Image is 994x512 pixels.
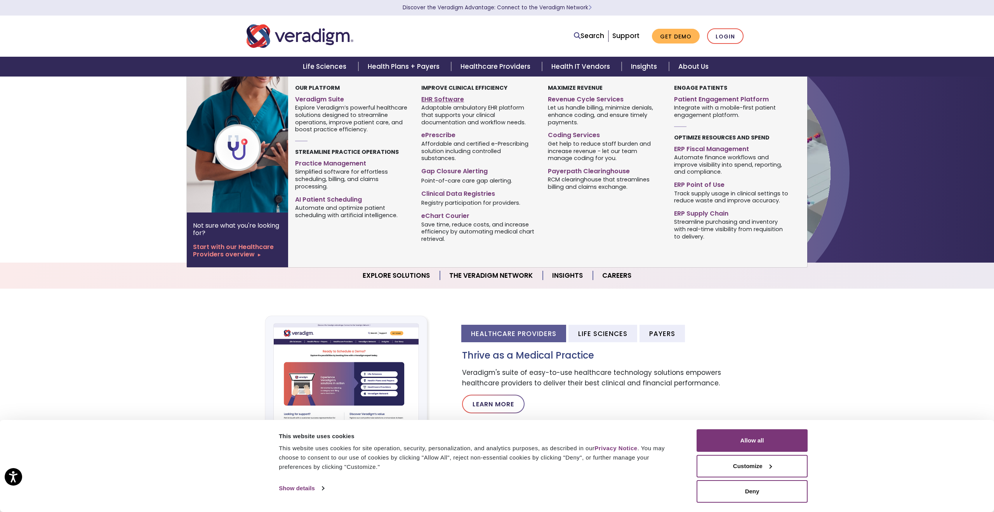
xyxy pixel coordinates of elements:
[548,104,662,126] span: Let us handle billing, minimize denials, enhance coding, and ensure timely payments.
[279,432,679,441] div: This website uses cookies
[295,148,399,156] strong: Streamline Practice Operations
[674,142,789,153] a: ERP Fiscal Management
[674,92,789,104] a: Patient Engagement Platform
[697,480,808,503] button: Deny
[353,266,440,286] a: Explore Solutions
[669,57,718,77] a: About Us
[674,104,789,119] span: Integrate with a mobile-first patient engagement platform.
[697,429,808,452] button: Allow all
[707,28,744,44] a: Login
[421,104,536,126] span: Adaptable ambulatory EHR platform that supports your clinical documentation and workflow needs.
[639,325,685,342] li: Payers
[279,482,324,494] a: Show details
[574,31,604,41] a: Search
[421,139,536,162] span: Affordable and certified e-Prescribing solution including controlled substances.
[247,23,353,49] img: Veradigm logo
[622,57,669,77] a: Insights
[674,134,770,141] strong: Optimize Resources and Spend
[295,157,410,168] a: Practice Management
[421,84,507,92] strong: Improve Clinical Efficiency
[568,325,637,342] li: Life Sciences
[358,57,451,77] a: Health Plans + Payers
[594,445,637,451] a: Privacy Notice
[421,199,520,207] span: Registry participation for providers.
[674,153,789,176] span: Automate finance workflows and improve visibility into spend, reporting, and compliance.
[187,77,312,212] img: Healthcare Provider
[548,139,662,162] span: Get help to reduce staff burden and increase revenue - let our team manage coding for you.
[279,444,679,472] div: This website uses cookies for site operation, security, personalization, and analytics purposes, ...
[295,204,410,219] span: Automate and optimize patient scheduling with artificial intelligence.
[542,57,622,77] a: Health IT Vendors
[674,84,727,92] strong: Engage Patients
[440,266,543,286] a: The Veradigm Network
[403,4,592,11] a: Discover the Veradigm Advantage: Connect to the Veradigm NetworkLearn More
[652,29,700,44] a: Get Demo
[295,168,410,190] span: Simplified software for effortless scheduling, billing, and claims processing.
[548,164,662,176] a: Payerpath Clearinghouse
[193,243,282,258] a: Start with our Healthcare Providers overview
[593,266,641,286] a: Careers
[193,222,282,237] p: Not sure what you're looking for?
[697,455,808,477] button: Customize
[421,187,536,198] a: Clinical Data Registries
[548,128,662,139] a: Coding Services
[461,325,566,342] li: Healthcare Providers
[612,31,639,40] a: Support
[294,57,358,77] a: Life Sciences
[295,104,410,133] span: Explore Veradigm’s powerful healthcare solutions designed to streamline operations, improve patie...
[588,4,592,11] span: Learn More
[674,178,789,189] a: ERP Point of Use
[674,189,789,204] span: Track supply usage in clinical settings to reduce waste and improve accuracy.
[421,209,536,220] a: eChart Courier
[548,92,662,104] a: Revenue Cycle Services
[421,92,536,104] a: EHR Software
[674,207,789,218] a: ERP Supply Chain
[543,266,593,286] a: Insights
[462,350,747,361] h3: Thrive as a Medical Practice
[674,218,789,240] span: Streamline purchasing and inventory with real-time visibility from requisition to delivery.
[295,84,340,92] strong: Our Platform
[295,92,410,104] a: Veradigm Suite
[421,128,536,139] a: ePrescribe
[548,176,662,191] span: RCM clearinghouse that streamlines billing and claims exchange.
[421,176,512,184] span: Point-of-care care gap alerting.
[548,84,603,92] strong: Maximize Revenue
[451,57,542,77] a: Healthcare Providers
[462,367,747,388] p: Veradigm's suite of easy-to-use healthcare technology solutions empowers healthcare providers to ...
[462,395,525,413] a: Learn More
[421,220,536,243] span: Save time, reduce costs, and increase efficiency by automating medical chart retrieval.
[421,164,536,176] a: Gap Closure Alerting
[295,193,410,204] a: AI Patient Scheduling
